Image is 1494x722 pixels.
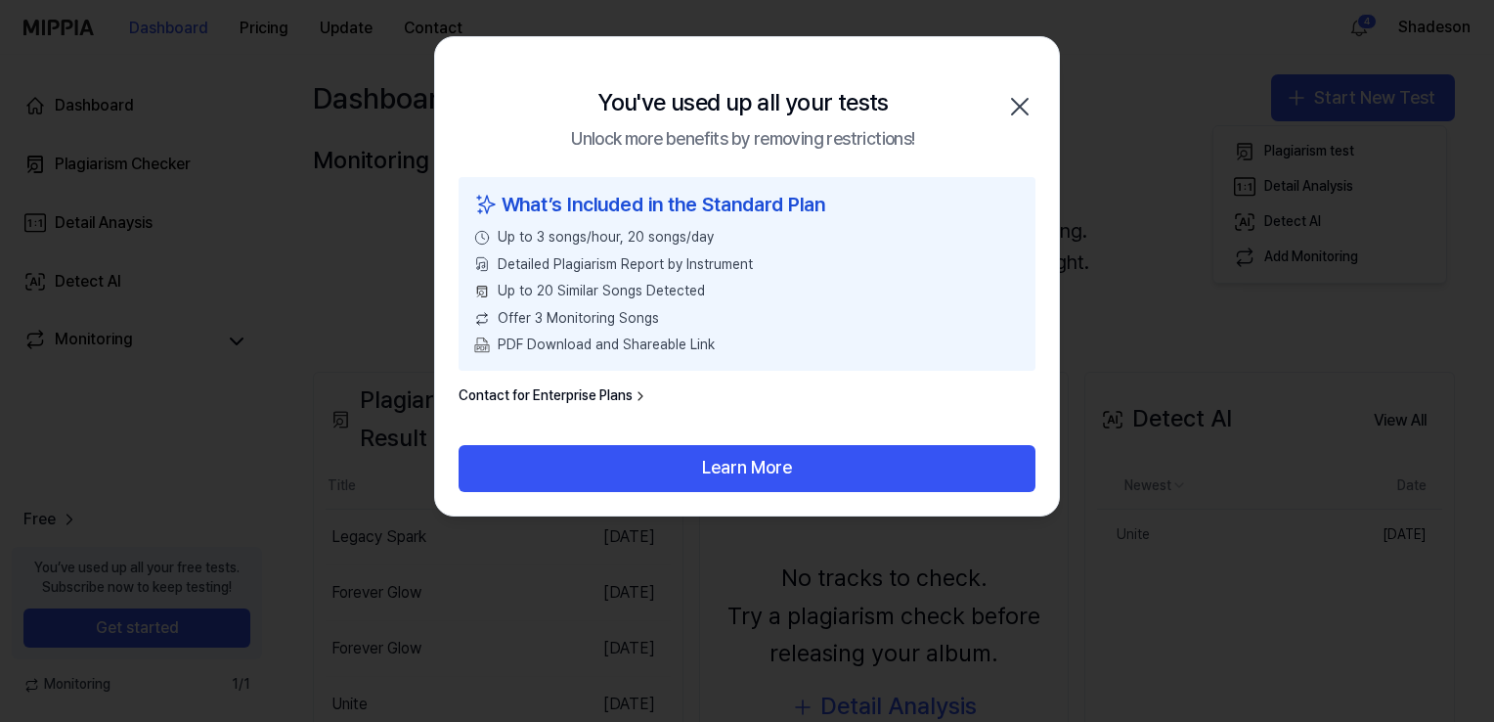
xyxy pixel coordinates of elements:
span: PDF Download and Shareable Link [498,336,715,355]
span: Up to 20 Similar Songs Detected [498,282,705,301]
div: What’s Included in the Standard Plan [474,189,1020,220]
img: sparkles icon [474,189,498,220]
span: Offer 3 Monitoring Songs [498,309,659,329]
button: Learn More [459,445,1035,492]
img: PDF Download [474,338,490,353]
div: You've used up all your tests [597,84,889,121]
span: Detailed Plagiarism Report by Instrument [498,255,753,275]
a: Contact for Enterprise Plans [459,386,648,406]
div: Unlock more benefits by removing restrictions! [571,125,914,154]
span: Up to 3 songs/hour, 20 songs/day [498,228,714,248]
